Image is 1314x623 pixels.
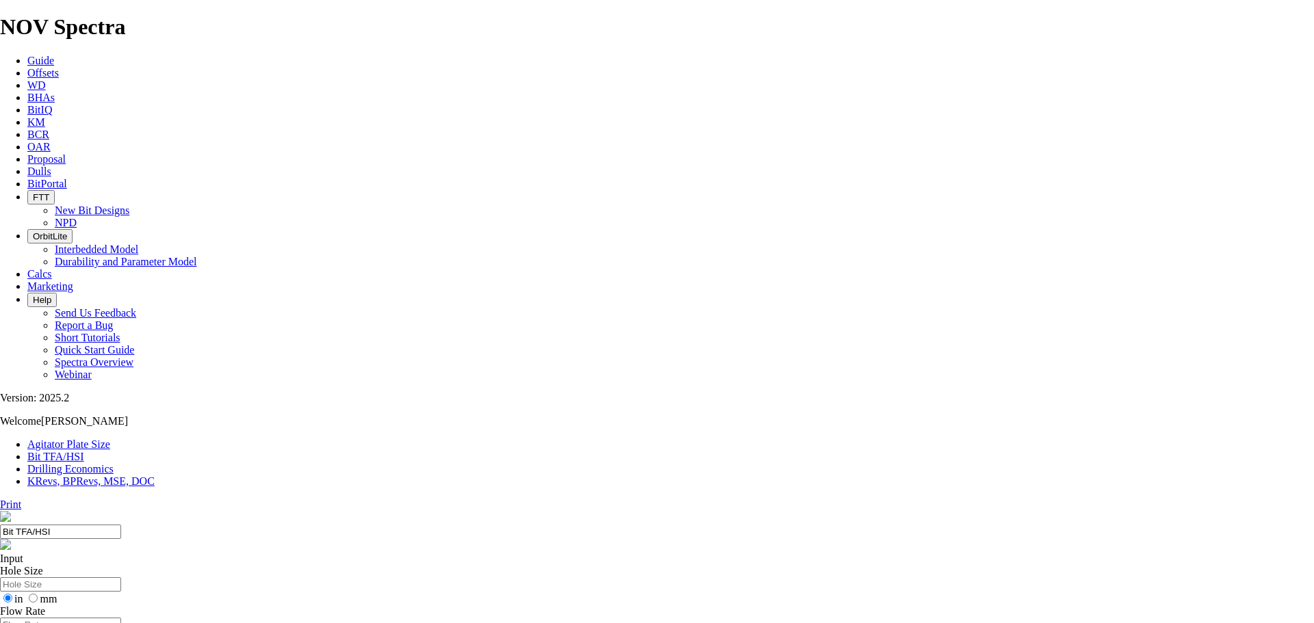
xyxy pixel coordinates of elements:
a: Calcs [27,268,52,280]
a: KM [27,116,45,128]
a: New Bit Designs [55,204,129,216]
button: Help [27,293,57,307]
a: Send Us Feedback [55,307,136,319]
a: Marketing [27,280,73,292]
a: BCR [27,129,49,140]
input: mm [29,594,38,602]
a: Short Tutorials [55,332,120,343]
span: Help [33,295,51,305]
a: Report a Bug [55,319,113,331]
button: FTT [27,190,55,204]
a: OAR [27,141,51,153]
a: BitPortal [27,178,67,189]
a: Dulls [27,165,51,177]
a: Drilling Economics [27,463,114,475]
a: Offsets [27,67,59,79]
label: mm [25,593,57,605]
a: Agitator Plate Size [27,438,110,450]
a: KRevs, BPRevs, MSE, DOC [27,475,155,487]
a: Interbedded Model [55,243,138,255]
span: [PERSON_NAME] [41,415,128,427]
input: in [3,594,12,602]
a: NPD [55,217,77,228]
a: Spectra Overview [55,356,133,368]
span: OrbitLite [33,231,67,241]
a: Quick Start Guide [55,344,134,356]
a: Webinar [55,369,92,380]
a: BitIQ [27,104,52,116]
a: BHAs [27,92,55,103]
a: Bit TFA/HSI [27,451,84,462]
span: FTT [33,192,49,202]
a: Durability and Parameter Model [55,256,197,267]
a: WD [27,79,46,91]
a: Guide [27,55,54,66]
a: Proposal [27,153,66,165]
button: OrbitLite [27,229,73,243]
